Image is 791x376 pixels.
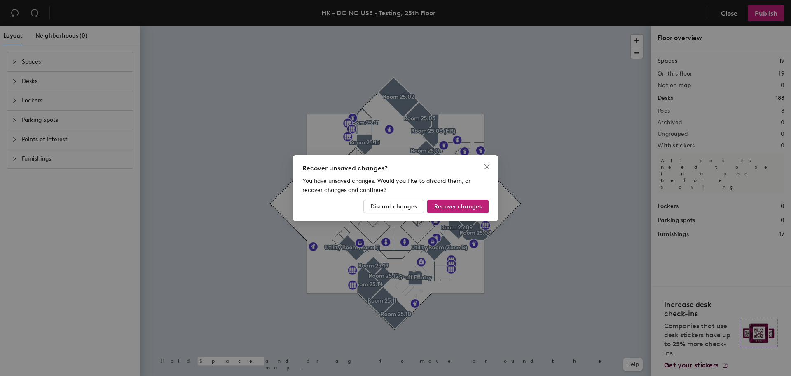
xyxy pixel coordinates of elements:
span: Discard changes [370,203,417,210]
span: Close [480,163,494,170]
button: Discard changes [363,200,424,213]
div: Recover unsaved changes? [302,163,489,173]
button: Close [480,160,494,173]
button: Recover changes [427,200,489,213]
span: close [484,163,490,170]
span: You have unsaved changes. Would you like to discard them, or recover changes and continue? [302,177,470,194]
span: Recover changes [434,203,482,210]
